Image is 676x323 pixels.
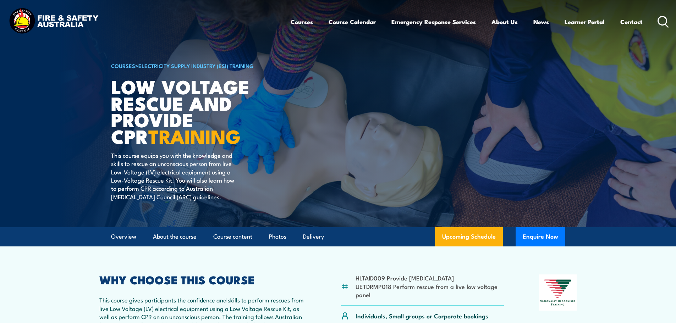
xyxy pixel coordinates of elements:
[539,274,577,311] img: Nationally Recognised Training logo.
[620,12,643,31] a: Contact
[269,227,286,246] a: Photos
[153,227,197,246] a: About the course
[291,12,313,31] a: Courses
[111,78,286,144] h1: Low Voltage Rescue and Provide CPR
[111,151,241,201] p: This course equips you with the knowledge and skills to rescue an unconscious person from live Lo...
[329,12,376,31] a: Course Calendar
[491,12,518,31] a: About Us
[435,227,503,246] a: Upcoming Schedule
[213,227,252,246] a: Course content
[533,12,549,31] a: News
[303,227,324,246] a: Delivery
[565,12,605,31] a: Learner Portal
[111,62,135,69] a: COURSES
[356,274,504,282] li: HLTAID009 Provide [MEDICAL_DATA]
[111,61,286,70] h6: >
[138,62,254,69] a: Electricity Supply Industry (ESI) Training
[356,312,488,320] p: Individuals, Small groups or Corporate bookings
[111,227,136,246] a: Overview
[356,282,504,299] li: UETDRMP018 Perform rescue from a live low voltage panel
[99,274,307,284] h2: WHY CHOOSE THIS COURSE
[516,227,565,246] button: Enquire Now
[148,121,241,150] strong: TRAINING
[391,12,476,31] a: Emergency Response Services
